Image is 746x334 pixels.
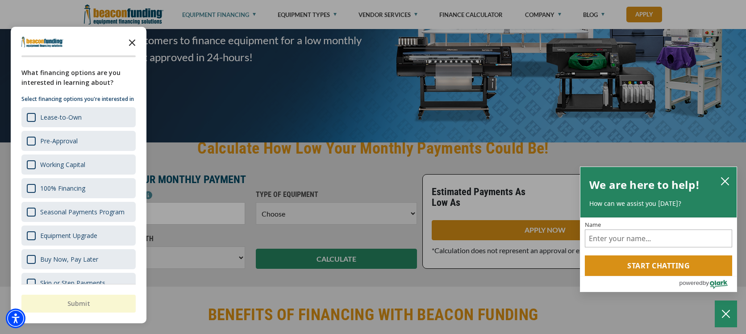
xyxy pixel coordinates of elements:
span: powered [679,277,702,288]
h2: We are here to help! [589,176,700,194]
div: Pre-Approval [21,131,136,151]
div: Equipment Upgrade [40,231,97,240]
button: Start chatting [585,255,732,276]
div: Working Capital [40,160,85,169]
button: Submit [21,295,136,313]
div: Equipment Upgrade [21,225,136,246]
span: by [703,277,709,288]
div: Survey [11,27,146,323]
div: Skip or Step Payments [40,279,105,287]
div: 100% Financing [21,178,136,198]
div: Pre-Approval [40,137,78,145]
div: 100% Financing [40,184,85,192]
div: Skip or Step Payments [21,273,136,293]
button: Close the survey [123,33,141,51]
label: Name [585,222,732,228]
button: close chatbox [718,175,732,187]
button: Close Chatbox [715,301,737,327]
div: Accessibility Menu [6,309,25,328]
p: Select financing options you're interested in [21,95,136,104]
img: Company logo [21,37,63,47]
div: Seasonal Payments Program [21,202,136,222]
a: Powered by Olark [679,276,737,292]
div: What financing options are you interested in learning about? [21,68,136,88]
div: Working Capital [21,154,136,175]
div: Lease-to-Own [21,107,136,127]
div: Seasonal Payments Program [40,208,125,216]
p: How can we assist you [DATE]? [589,199,728,208]
div: Buy Now, Pay Later [40,255,98,263]
div: Lease-to-Own [40,113,82,121]
div: Buy Now, Pay Later [21,249,136,269]
div: olark chatbox [580,167,737,292]
input: Name [585,230,732,247]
